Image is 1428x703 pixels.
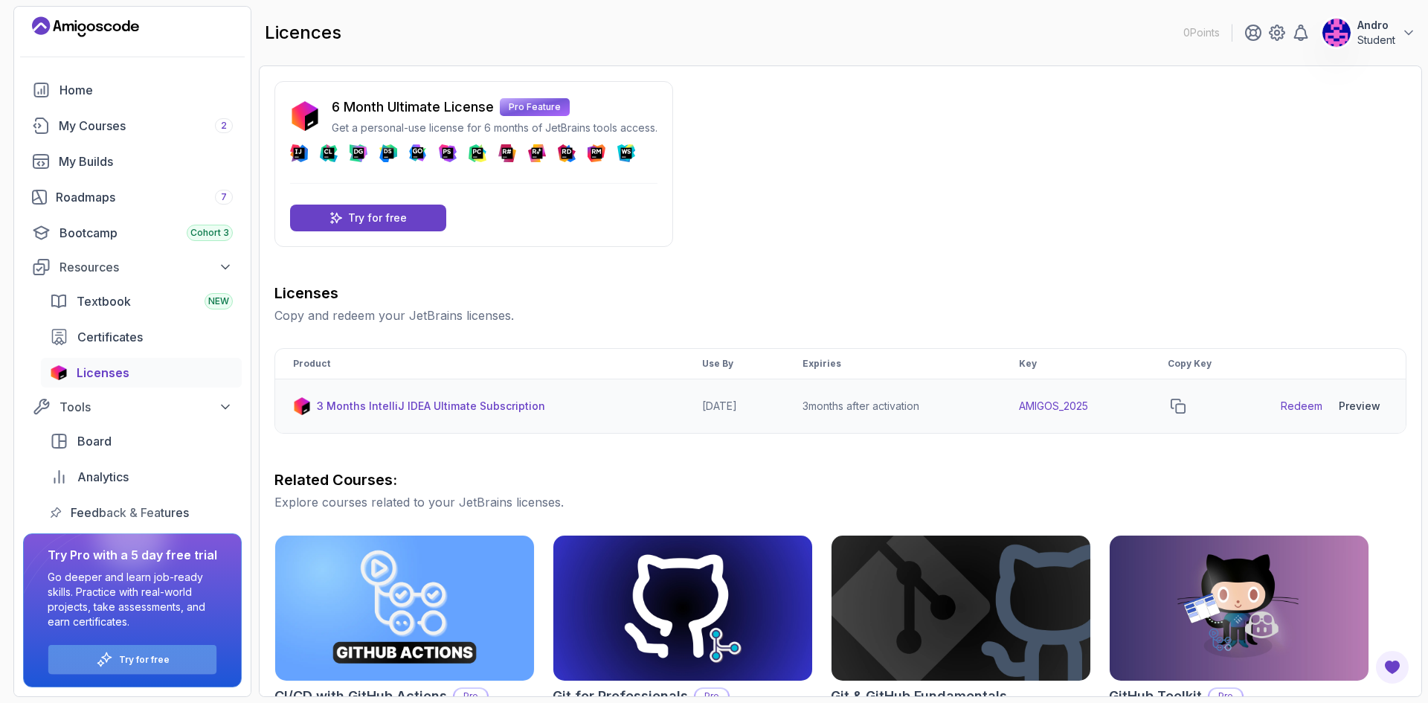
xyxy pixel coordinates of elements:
[332,121,657,135] p: Get a personal-use license for 6 months of JetBrains tools access.
[275,536,534,681] img: CI/CD with GitHub Actions card
[59,258,233,276] div: Resources
[77,328,143,346] span: Certificates
[59,224,233,242] div: Bootcamp
[50,365,68,380] img: jetbrains icon
[332,97,494,118] p: 6 Month Ultimate License
[293,397,311,415] img: jetbrains icon
[41,498,242,527] a: feedback
[48,644,217,675] button: Try for free
[274,306,1406,324] p: Copy and redeem your JetBrains licenses.
[208,295,229,307] span: NEW
[41,358,242,388] a: licenses
[553,536,812,681] img: Git for Professionals card
[1374,649,1410,685] button: Open Feedback Button
[23,218,242,248] a: bootcamp
[77,432,112,450] span: Board
[317,399,545,414] p: 3 Months IntelliJ IDEA Ultimate Subscription
[119,654,170,666] a: Try for free
[23,182,242,212] a: roadmaps
[785,349,1001,379] th: Expiries
[1001,349,1150,379] th: Key
[1110,536,1368,681] img: GitHub Toolkit card
[1322,19,1351,47] img: user profile image
[59,81,233,99] div: Home
[274,469,1406,490] h3: Related Courses:
[1331,391,1388,421] button: Preview
[265,21,341,45] h2: licences
[500,98,570,116] p: Pro Feature
[1183,25,1220,40] p: 0 Points
[77,292,131,310] span: Textbook
[290,205,446,231] a: Try for free
[1357,18,1395,33] p: Andro
[77,468,129,486] span: Analytics
[41,426,242,456] a: board
[59,398,233,416] div: Tools
[32,15,139,39] a: Landing page
[1001,379,1150,434] td: AMIGOS_2025
[1168,396,1189,417] button: copy-button
[785,379,1001,434] td: 3 months after activation
[684,349,785,379] th: Use By
[1322,18,1416,48] button: user profile imageAndroStudent
[41,322,242,352] a: certificates
[290,101,320,131] img: jetbrains icon
[59,153,233,170] div: My Builds
[23,394,242,420] button: Tools
[1339,399,1380,414] div: Preview
[1281,399,1322,414] a: Redeem
[274,493,1406,511] p: Explore courses related to your JetBrains licenses.
[77,364,129,382] span: Licenses
[1150,349,1263,379] th: Copy Key
[684,379,785,434] td: [DATE]
[23,75,242,105] a: home
[1357,33,1395,48] p: Student
[190,227,229,239] span: Cohort 3
[221,191,227,203] span: 7
[348,211,407,225] p: Try for free
[23,147,242,176] a: builds
[59,117,233,135] div: My Courses
[48,570,217,629] p: Go deeper and learn job-ready skills. Practice with real-world projects, take assessments, and ea...
[41,462,242,492] a: analytics
[71,504,189,521] span: Feedback & Features
[274,283,1406,304] h3: Licenses
[23,254,242,280] button: Resources
[221,120,227,132] span: 2
[275,349,684,379] th: Product
[832,536,1090,681] img: Git & GitHub Fundamentals card
[56,188,233,206] div: Roadmaps
[23,111,242,141] a: courses
[41,286,242,316] a: textbook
